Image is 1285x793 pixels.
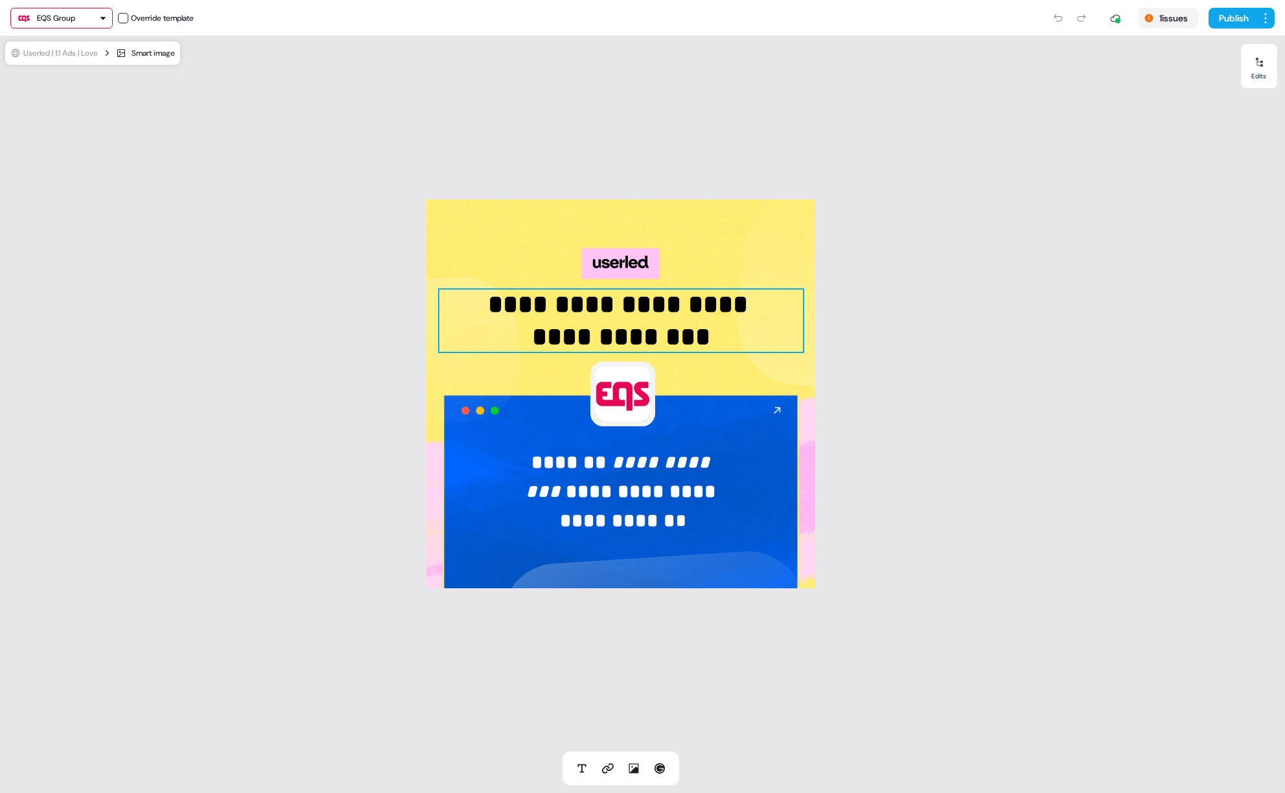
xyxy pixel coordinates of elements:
div: Override template [131,12,194,25]
div: Smart image [132,47,175,60]
button: EQS Group [10,8,113,29]
button: Edits [1241,52,1277,80]
button: Publish [1209,8,1256,29]
div: EQS Group [37,12,75,25]
button: Userled | 1:1 Ads | Love [10,47,98,60]
button: 1issues [1139,8,1198,29]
